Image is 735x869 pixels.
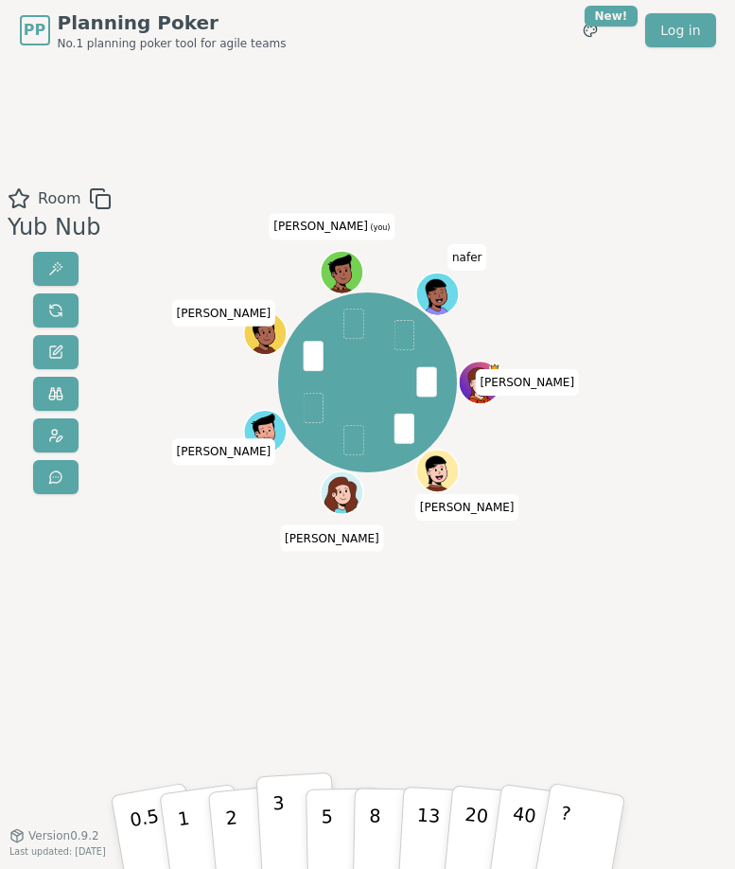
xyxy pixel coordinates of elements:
span: Click to change your name [172,300,276,327]
span: (you) [368,223,391,232]
button: New! [573,13,607,47]
span: No.1 planning poker tool for agile teams [58,36,287,51]
button: Add as favourite [8,187,30,210]
a: PPPlanning PokerNo.1 planning poker tool for agile teams [20,9,287,51]
span: Room [38,187,81,210]
button: Watch only [33,377,79,411]
button: Version0.9.2 [9,828,99,843]
span: Last updated: [DATE] [9,846,106,857]
span: PP [24,19,45,42]
button: Change name [33,335,79,369]
span: Click to change your name [447,244,487,271]
span: Click to change your name [172,438,276,465]
span: Planning Poker [58,9,287,36]
button: Reset votes [33,293,79,328]
span: Version 0.9.2 [28,828,99,843]
span: Click to change your name [415,494,519,521]
div: Yub Nub [8,210,112,244]
button: Reveal votes [33,252,79,286]
span: Click to change your name [269,213,394,239]
button: Change avatar [33,418,79,452]
span: Click to change your name [475,369,579,396]
div: New! [585,6,639,27]
button: Click to change your avatar [323,252,362,292]
span: paul is the host [490,363,500,373]
span: Click to change your name [280,524,384,551]
a: Log in [645,13,715,47]
button: Send feedback [33,460,79,494]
